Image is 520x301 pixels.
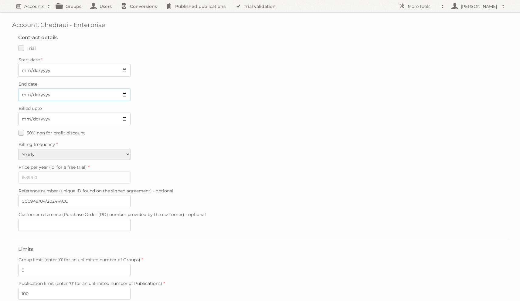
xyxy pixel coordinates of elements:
[19,106,42,111] span: Billed upto
[19,57,40,63] span: Start date
[12,21,508,29] h1: Account: Chedraui - Enterprise
[408,3,438,9] h2: More tools
[19,257,140,262] span: Group limit (enter '0' for an unlimited number of Groups)
[18,246,33,252] legend: Limits
[19,142,55,147] span: Billing frequency
[24,3,44,9] h2: Accounts
[459,3,499,9] h2: [PERSON_NAME]
[19,164,87,170] span: Price per year ('0' for a free trial)
[19,81,37,87] span: End date
[27,130,85,136] span: 50% non for profit discount
[19,188,173,194] span: Reference number (unique ID found on the signed agreement) - optional
[19,212,206,217] span: Customer reference (Purchase Order (PO) number provided by the customer) - optional
[19,281,162,286] span: Publication limit (enter '0' for an unlimited number of Publications)
[27,46,36,51] span: Trial
[18,35,58,40] legend: Contract details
